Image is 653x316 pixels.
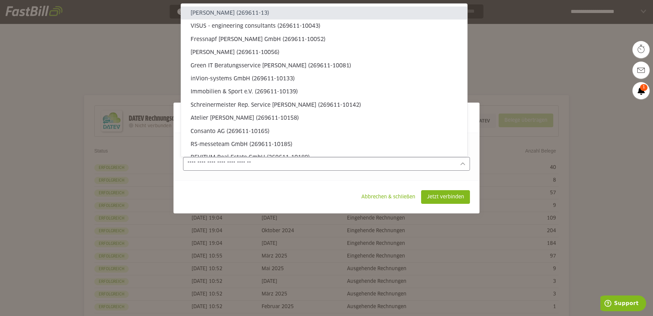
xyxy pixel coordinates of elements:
sl-option: [PERSON_NAME] (269611-13) [181,6,467,19]
sl-option: Green IT Beratungsservice [PERSON_NAME] (269611-10081) [181,59,467,72]
span: 1 [640,84,648,91]
sl-option: inVion-systems GmbH (269611-10133) [181,72,467,85]
sl-option: Schreinermeister Rep. Service [PERSON_NAME] (269611-10142) [181,98,467,111]
sl-option: Fressnapf [PERSON_NAME] GmbH (269611-10052) [181,33,467,46]
a: 1 [633,82,650,99]
sl-option: Atelier [PERSON_NAME] (269611-10158) [181,111,467,124]
sl-option: [PERSON_NAME] (269611-10056) [181,46,467,59]
sl-option: Consanto AG (269611-10165) [181,125,467,138]
sl-button: Abbrechen & schließen [356,190,421,204]
sl-option: Immobilien & Sport e.V. (269611-10139) [181,85,467,98]
sl-option: REVITUM Real Estate GmbH (269611-10189) [181,151,467,164]
sl-option: RS-messeteam GmbH (269611-10185) [181,138,467,151]
sl-button: Jetzt verbinden [421,190,470,204]
iframe: Öffnet ein Widget, in dem Sie weitere Informationen finden [600,295,646,313]
sl-option: VISUS - engineering consultants (269611-10043) [181,19,467,32]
